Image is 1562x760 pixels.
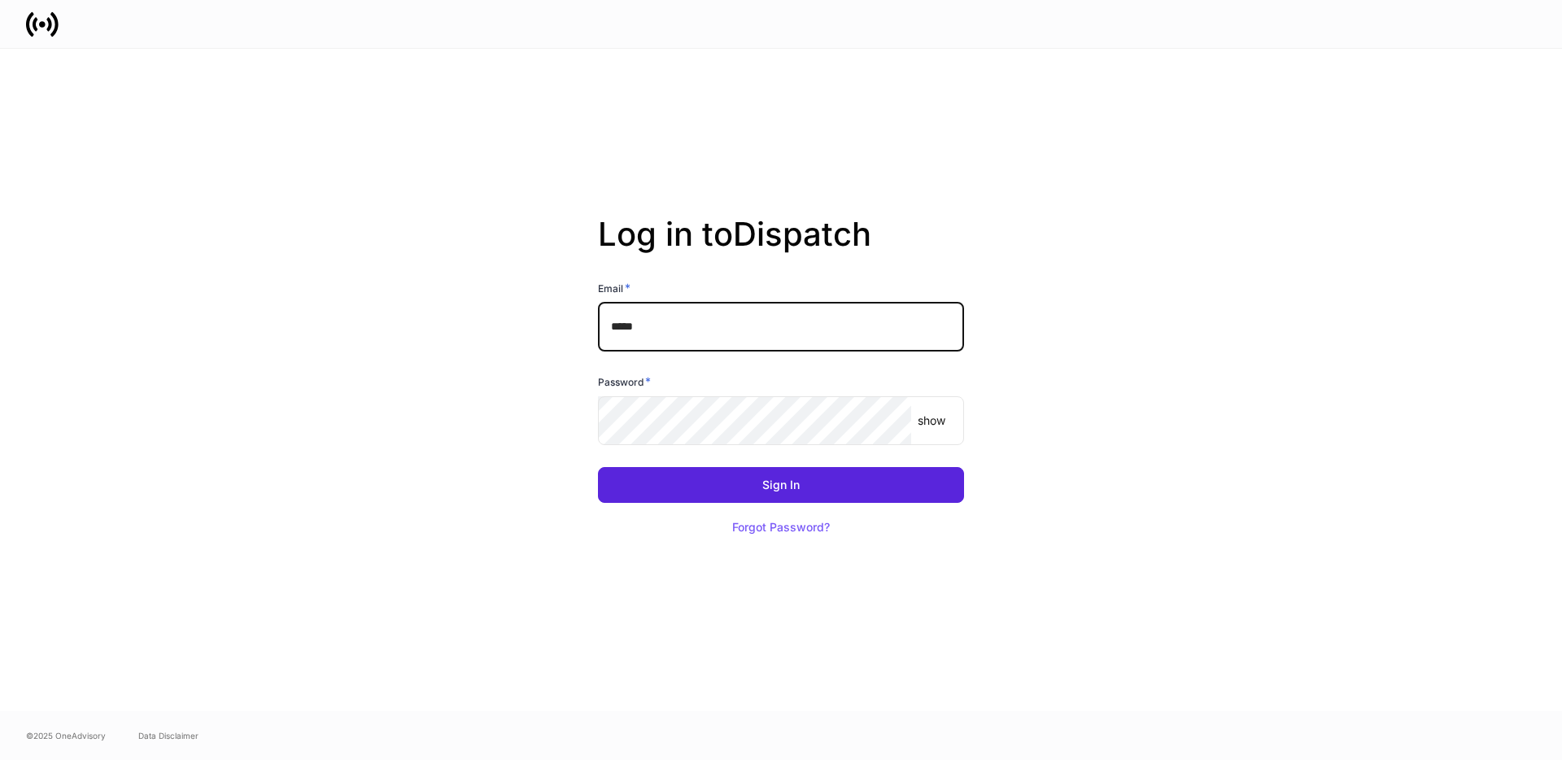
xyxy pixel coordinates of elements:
p: show [918,413,945,429]
h6: Password [598,373,651,390]
a: Data Disclaimer [138,729,199,742]
button: Forgot Password? [712,509,850,545]
div: Sign In [762,479,800,491]
div: Forgot Password? [732,522,830,533]
button: Sign In [598,467,964,503]
h2: Log in to Dispatch [598,215,964,280]
span: © 2025 OneAdvisory [26,729,106,742]
h6: Email [598,280,630,296]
